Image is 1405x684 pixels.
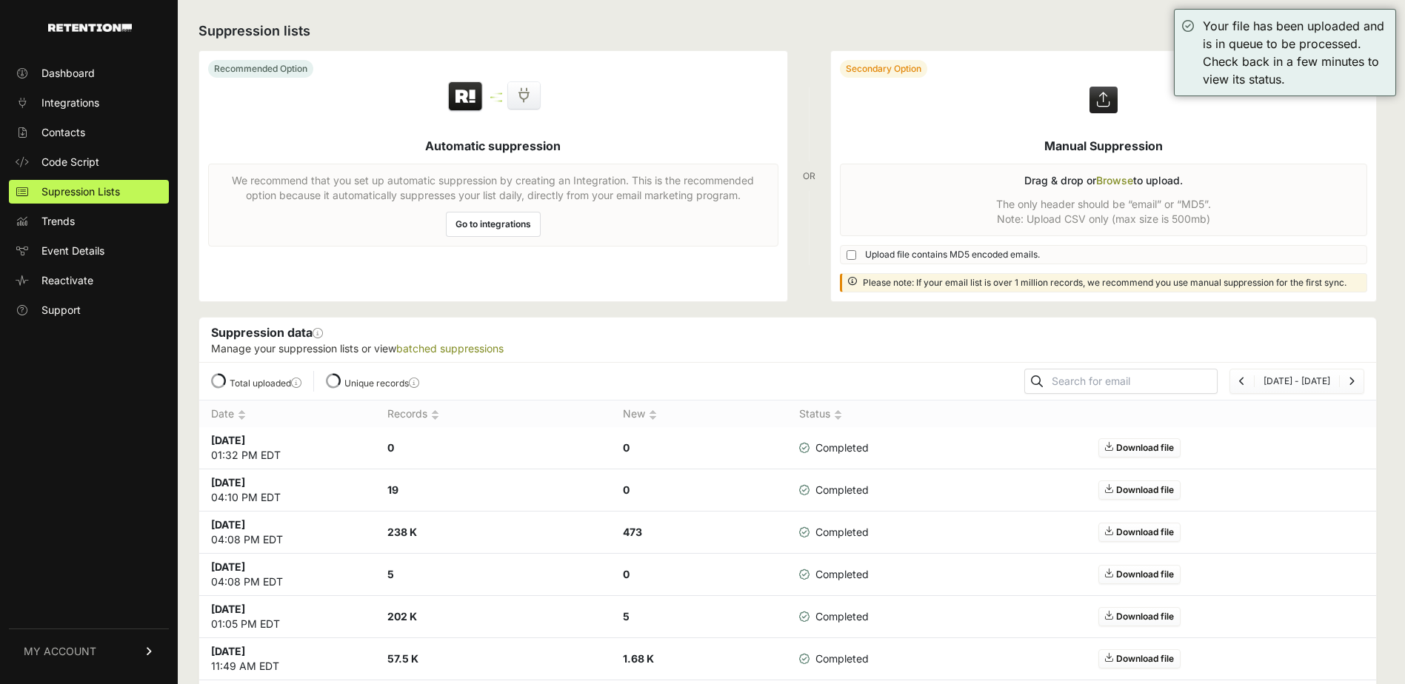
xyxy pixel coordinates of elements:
strong: 57.5 K [387,652,418,665]
strong: 0 [623,568,630,580]
img: Retention [447,81,484,113]
strong: [DATE] [211,476,245,489]
div: OR [803,50,815,302]
input: Search for email [1049,371,1217,392]
strong: 0 [623,483,630,496]
a: Integrations [9,91,169,115]
strong: [DATE] [211,645,245,657]
span: Integrations [41,95,99,110]
td: 04:08 PM EDT [199,512,376,554]
td: 01:05 PM EDT [199,596,376,638]
strong: 5 [623,610,630,623]
a: Support [9,298,169,322]
a: Reactivate [9,269,169,292]
a: Next [1349,375,1355,386]
span: Event Details [41,244,104,258]
a: Download file [1098,565,1181,584]
p: Manage your suppression lists or view [211,341,1364,356]
img: no_sort-eaf950dc5ab64cae54d48a5578032e96f70b2ecb7d747501f34c8f2db400fb66.gif [649,409,657,420]
span: Completed [799,483,869,497]
span: Contacts [41,125,85,140]
td: 11:49 AM EDT [199,638,376,680]
img: integration [490,96,502,98]
a: Download file [1098,649,1181,668]
strong: 202 K [387,610,417,623]
span: Completed [799,567,869,582]
strong: 238 K [387,526,417,538]
a: Download file [1098,607,1181,626]
a: batched suppressions [396,342,504,355]
img: integration [490,93,502,95]
span: Completed [799,440,869,455]
img: integration [490,100,502,102]
th: Date [199,400,376,428]
span: Completed [799,525,869,540]
th: Status [787,400,905,428]
a: Dashboard [9,61,169,85]
li: [DATE] - [DATE] [1254,375,1339,387]
a: Previous [1239,375,1245,386]
h5: Automatic suppression [425,137,561,155]
h2: Suppression lists [198,21,1377,41]
a: Supression Lists [9,180,169,204]
nav: Page navigation [1229,369,1364,394]
span: Code Script [41,155,99,170]
strong: [DATE] [211,560,245,573]
span: Trends [41,214,75,229]
div: Recommended Option [208,60,313,78]
span: Completed [799,609,869,624]
a: Go to integrations [446,212,541,237]
strong: 19 [387,483,398,496]
strong: 0 [387,441,394,454]
a: Download file [1098,438,1181,457]
strong: [DATE] [211,518,245,531]
img: Retention.com [48,24,132,32]
strong: [DATE] [211,434,245,446]
th: New [611,400,787,428]
td: 04:08 PM EDT [199,554,376,596]
input: Upload file contains MD5 encoded emails. [847,250,856,260]
a: Code Script [9,150,169,174]
strong: 5 [387,568,394,580]
p: We recommend that you set up automatic suppression by creating an Integration. This is the recomm... [218,173,769,203]
a: Download file [1098,523,1181,542]
span: Dashboard [41,66,95,81]
td: 04:10 PM EDT [199,469,376,512]
span: Upload file contains MD5 encoded emails. [865,249,1040,261]
span: Supression Lists [41,184,120,199]
img: no_sort-eaf950dc5ab64cae54d48a5578032e96f70b2ecb7d747501f34c8f2db400fb66.gif [238,409,246,420]
strong: 0 [623,441,630,454]
a: Trends [9,209,169,233]
strong: 1.68 K [623,652,654,665]
img: no_sort-eaf950dc5ab64cae54d48a5578032e96f70b2ecb7d747501f34c8f2db400fb66.gif [834,409,842,420]
td: 01:32 PM EDT [199,427,376,469]
img: no_sort-eaf950dc5ab64cae54d48a5578032e96f70b2ecb7d747501f34c8f2db400fb66.gif [431,409,439,420]
span: Support [41,303,81,318]
div: Suppression data [199,318,1376,362]
a: MY ACCOUNT [9,628,169,674]
a: Download file [1098,480,1181,500]
th: Records [376,400,611,428]
strong: [DATE] [211,603,245,615]
span: MY ACCOUNT [24,644,96,659]
a: Event Details [9,239,169,263]
a: Contacts [9,121,169,144]
strong: 473 [623,526,642,538]
span: Reactivate [41,273,93,288]
label: Total uploaded [230,378,301,389]
div: Your file has been uploaded and is in queue to be processed. Check back in a few minutes to view ... [1203,17,1388,88]
span: Completed [799,651,869,666]
label: Unique records [344,378,419,389]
